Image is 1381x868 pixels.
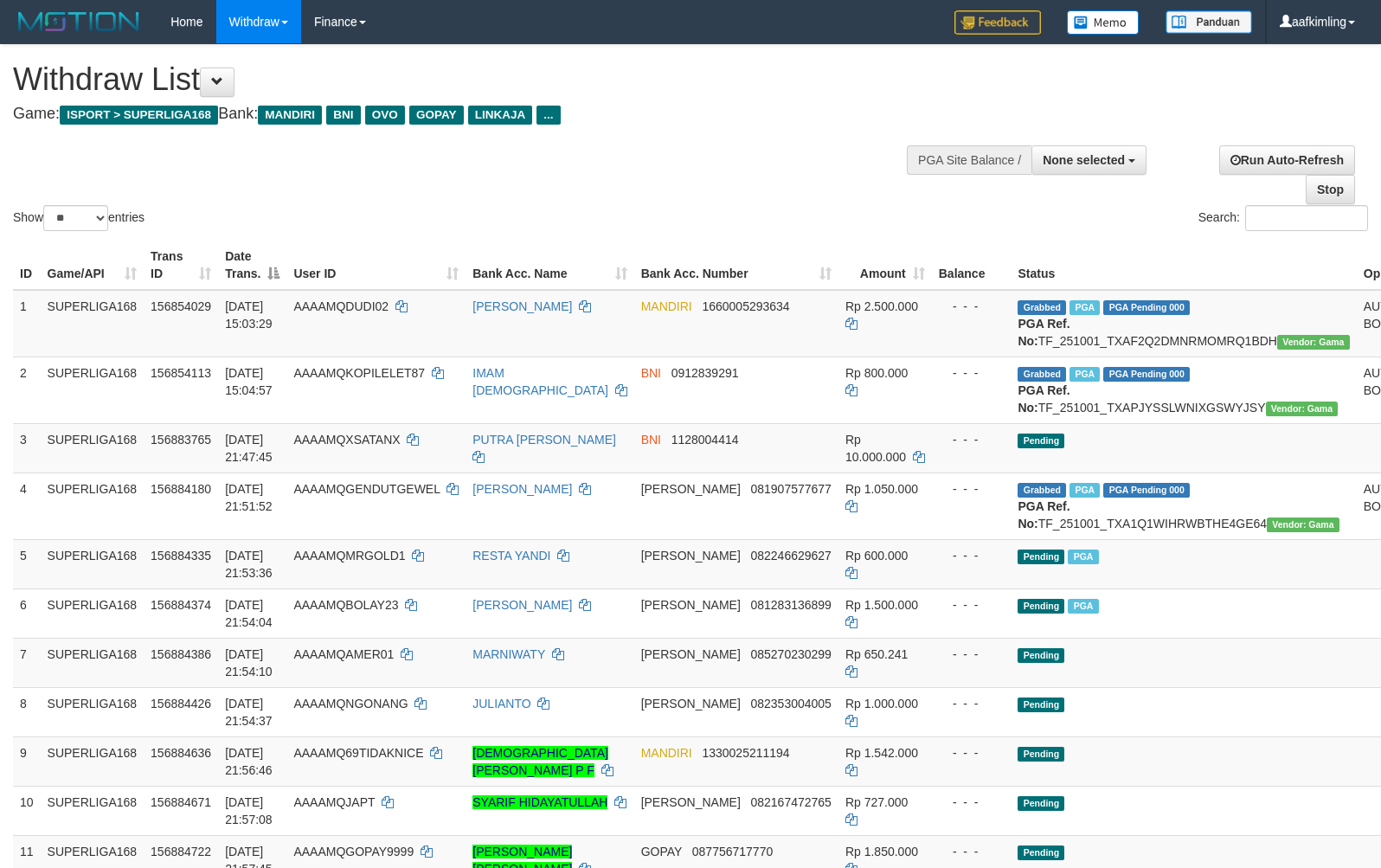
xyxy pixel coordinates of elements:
td: SUPERLIGA168 [41,290,145,357]
td: 10 [13,786,41,835]
span: Pending [1018,747,1064,762]
a: [DEMOGRAPHIC_DATA][PERSON_NAME] P F [472,746,608,777]
span: Copy 1330025211194 to clipboard [702,746,789,760]
span: Grabbed [1018,300,1066,315]
td: SUPERLIGA168 [41,539,145,588]
div: - - - [939,547,1005,564]
td: 2 [13,357,41,423]
span: Pending [1018,434,1064,448]
span: [DATE] 15:03:29 [225,299,273,331]
select: Showentries [43,205,108,231]
span: 156884374 [151,598,211,612]
span: Marked by aafchhiseyha [1069,367,1100,382]
span: 156884426 [151,697,211,710]
span: 156854029 [151,299,211,313]
span: [PERSON_NAME] [641,795,741,809]
span: PGA Pending [1103,483,1190,498]
th: User ID: activate to sort column ascending [286,241,466,290]
span: Pending [1018,796,1064,811]
td: 1 [13,290,41,357]
span: Copy 087756717770 to clipboard [692,845,773,858]
div: - - - [939,480,1005,498]
td: SUPERLIGA168 [41,357,145,423]
span: AAAAMQKOPILELET87 [293,366,425,380]
span: Rp 600.000 [845,549,908,563]
span: Pending [1018,599,1064,614]
span: AAAAMQGOPAY9999 [293,845,414,858]
td: 5 [13,539,41,588]
span: Marked by aafandaneth [1068,599,1098,614]
span: OVO [365,106,405,125]
a: IMAM [DEMOGRAPHIC_DATA] [472,366,608,397]
span: GOPAY [641,845,682,858]
th: Amount: activate to sort column ascending [838,241,932,290]
span: AAAAMQNGONANG [293,697,408,710]
td: 7 [13,638,41,687]
span: None selected [1043,153,1125,167]
span: Pending [1018,550,1064,564]
span: Rp 1.542.000 [845,746,918,760]
span: Copy 1128004414 to clipboard [671,433,739,447]
td: 8 [13,687,41,736]
span: [DATE] 21:51:52 [225,482,273,513]
td: SUPERLIGA168 [41,473,145,539]
td: SUPERLIGA168 [41,638,145,687]
td: 6 [13,588,41,638]
span: AAAAMQDUDI02 [293,299,389,313]
span: AAAAMQJAPT [293,795,375,809]
span: Rp 1.850.000 [845,845,918,858]
span: 156884386 [151,647,211,661]
th: Status [1011,241,1356,290]
span: Copy 081907577677 to clipboard [750,482,831,496]
span: AAAAMQBOLAY23 [293,598,398,612]
label: Search: [1198,205,1368,231]
td: TF_251001_TXAPJYSSLWNIXGSWYJSY [1011,357,1356,423]
th: Date Trans.: activate to sort column descending [218,241,286,290]
span: Copy 082167472765 to clipboard [750,795,831,809]
td: 3 [13,423,41,473]
span: Marked by aafandaneth [1068,550,1098,564]
span: [DATE] 15:04:57 [225,366,273,397]
span: BNI [326,106,360,125]
a: Stop [1306,175,1355,204]
span: Rp 10.000.000 [845,433,906,464]
span: MANDIRI [641,746,692,760]
span: Rp 650.241 [845,647,908,661]
span: Marked by aafandaneth [1069,483,1100,498]
td: SUPERLIGA168 [41,786,145,835]
span: 156884722 [151,845,211,858]
a: [PERSON_NAME] [472,598,572,612]
span: PGA Pending [1103,367,1190,382]
div: - - - [939,843,1005,860]
a: PUTRA [PERSON_NAME] [472,433,616,447]
b: PGA Ref. No: [1018,499,1069,530]
th: Bank Acc. Name: activate to sort column ascending [466,241,633,290]
span: Marked by aafsoycanthlai [1069,300,1100,315]
span: Rp 1.000.000 [845,697,918,710]
span: Vendor URL: https://trx31.1velocity.biz [1277,335,1350,350]
span: BNI [641,366,661,380]
a: SYARIF HIDAYATULLAH [472,795,607,809]
span: Rp 2.500.000 [845,299,918,313]
span: ... [536,106,560,125]
span: Copy 1660005293634 to clipboard [702,299,789,313]
th: Trans ID: activate to sort column ascending [144,241,218,290]
span: Grabbed [1018,483,1066,498]
a: JULIANTO [472,697,530,710]
span: [DATE] 21:56:46 [225,746,273,777]
th: Balance [932,241,1012,290]
span: Copy 085270230299 to clipboard [750,647,831,661]
span: [DATE] 21:54:10 [225,647,273,678]
span: 156884636 [151,746,211,760]
span: [DATE] 21:47:45 [225,433,273,464]
th: Bank Acc. Number: activate to sort column ascending [634,241,838,290]
span: [DATE] 21:54:37 [225,697,273,728]
span: [DATE] 21:53:36 [225,549,273,580]
span: Pending [1018,648,1064,663]
span: 156884180 [151,482,211,496]
span: Rp 1.500.000 [845,598,918,612]
span: [PERSON_NAME] [641,598,741,612]
span: 156884335 [151,549,211,563]
a: [PERSON_NAME] [472,299,572,313]
span: AAAAMQAMER01 [293,647,394,661]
